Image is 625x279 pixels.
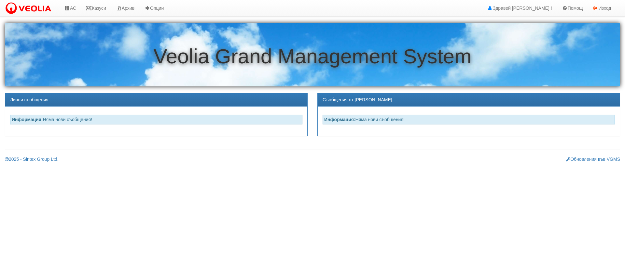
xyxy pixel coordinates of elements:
div: Съобщения от [PERSON_NAME] [318,93,620,107]
a: Обновления във VGMS [566,157,620,162]
img: VeoliaLogo.png [5,2,54,15]
div: Лични съобщения [5,93,307,107]
h1: Veolia Grand Management System [5,45,620,68]
strong: Информация: [324,117,355,122]
a: 2025 - Sintex Group Ltd. [5,157,59,162]
div: Няма нови съобщения! [10,115,302,124]
div: Няма нови съобщения! [323,115,615,124]
strong: Информация: [12,117,43,122]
